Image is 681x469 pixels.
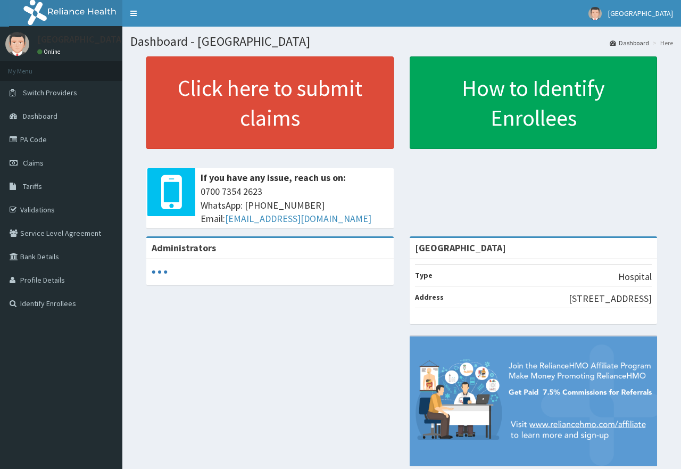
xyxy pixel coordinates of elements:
[569,292,652,306] p: [STREET_ADDRESS]
[650,38,673,47] li: Here
[588,7,602,20] img: User Image
[23,182,42,191] span: Tariffs
[23,111,57,121] span: Dashboard
[618,270,652,284] p: Hospital
[415,242,506,254] strong: [GEOGRAPHIC_DATA]
[201,185,388,226] span: 0700 7354 2623 WhatsApp: [PHONE_NUMBER] Email:
[225,212,371,225] a: [EMAIL_ADDRESS][DOMAIN_NAME]
[23,88,77,97] span: Switch Providers
[37,48,63,55] a: Online
[146,56,394,149] a: Click here to submit claims
[610,38,649,47] a: Dashboard
[608,9,673,18] span: [GEOGRAPHIC_DATA]
[410,56,657,149] a: How to Identify Enrollees
[152,264,168,280] svg: audio-loading
[152,242,216,254] b: Administrators
[23,158,44,168] span: Claims
[130,35,673,48] h1: Dashboard - [GEOGRAPHIC_DATA]
[415,292,444,302] b: Address
[5,32,29,56] img: User Image
[37,35,125,44] p: [GEOGRAPHIC_DATA]
[415,270,433,280] b: Type
[410,336,657,466] img: provider-team-banner.png
[201,171,346,184] b: If you have any issue, reach us on:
